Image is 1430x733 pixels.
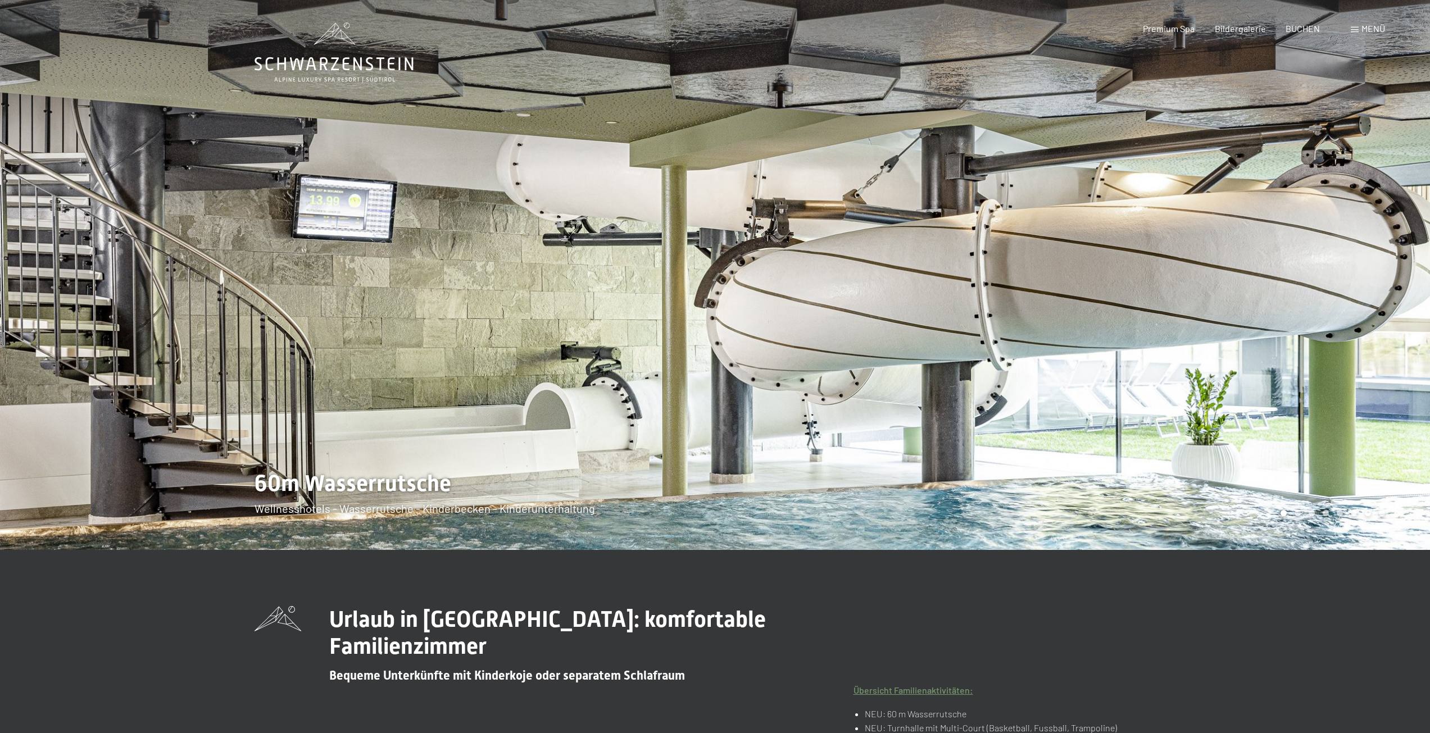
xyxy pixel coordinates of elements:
[865,707,1175,721] li: NEU: 60 m Wasserrutsche
[1143,23,1195,34] a: Premium Spa
[1295,510,1301,516] div: Carousel Page 2
[1379,510,1385,516] div: Carousel Page 8
[1361,23,1385,34] span: Menü
[1281,510,1287,516] div: Carousel Page 1 (Current Slide)
[1277,510,1385,516] div: Carousel Pagination
[329,668,685,682] span: Bequeme Unterkünfte mit Kinderkoje oder separatem Schlafraum
[1337,510,1343,516] div: Carousel Page 5
[1309,510,1315,516] div: Carousel Page 3
[1286,23,1320,34] a: BUCHEN
[854,685,973,695] a: Übersicht Familienaktivitäten:
[1323,510,1329,516] div: Carousel Page 4
[1365,510,1371,516] div: Carousel Page 7
[1215,23,1266,34] a: Bildergalerie
[329,606,766,659] span: Urlaub in [GEOGRAPHIC_DATA]: komfortable Familienzimmer
[1351,510,1357,516] div: Carousel Page 6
